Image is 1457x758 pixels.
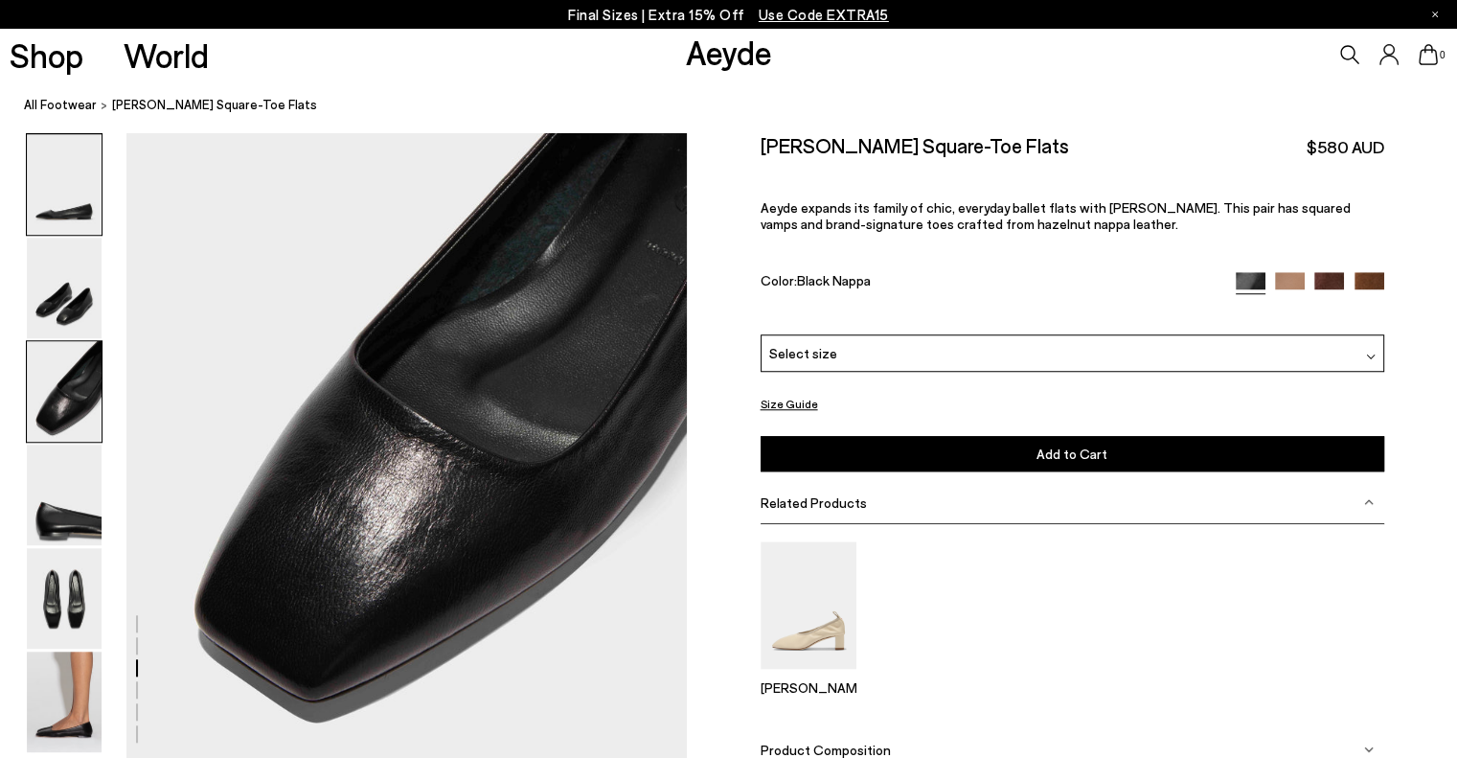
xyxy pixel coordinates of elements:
img: Ida Leather Square-Toe Flats - Image 5 [27,548,102,649]
a: 0 [1419,44,1438,65]
span: Select size [769,343,837,363]
button: Add to Cart [761,436,1384,471]
span: Navigate to /collections/ss25-final-sizes [759,6,889,23]
img: svg%3E [1364,497,1374,507]
a: Shop [10,38,83,72]
span: Product Composition [761,742,891,758]
img: Ida Leather Square-Toe Flats - Image 3 [27,341,102,442]
a: World [124,38,209,72]
p: Aeyde expands its family of chic, everyday ballet flats with [PERSON_NAME]. This pair has squared... [761,199,1384,232]
img: svg%3E [1364,745,1374,754]
a: All Footwear [24,96,97,116]
img: Ida Leather Square-Toe Flats - Image 4 [27,445,102,545]
span: [PERSON_NAME] Square-Toe Flats [112,96,317,116]
img: svg%3E [1366,352,1376,361]
span: Related Products [761,494,867,511]
span: 0 [1438,50,1447,60]
h2: [PERSON_NAME] Square-Toe Flats [761,133,1069,157]
span: $580 AUD [1307,135,1384,159]
img: Ida Leather Square-Toe Flats - Image 2 [27,238,102,338]
nav: breadcrumb [24,80,1457,133]
button: Size Guide [761,392,818,416]
a: Narissa Ruched Pumps [PERSON_NAME] [761,655,856,696]
img: Narissa Ruched Pumps [761,541,856,669]
img: Ida Leather Square-Toe Flats - Image 1 [27,134,102,235]
div: Color: [761,272,1216,294]
img: Ida Leather Square-Toe Flats - Image 6 [27,652,102,752]
p: Final Sizes | Extra 15% Off [568,3,889,27]
span: Add to Cart [1036,446,1107,462]
span: Black Nappa [797,272,871,288]
p: [PERSON_NAME] [761,679,856,696]
a: Aeyde [686,32,772,72]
